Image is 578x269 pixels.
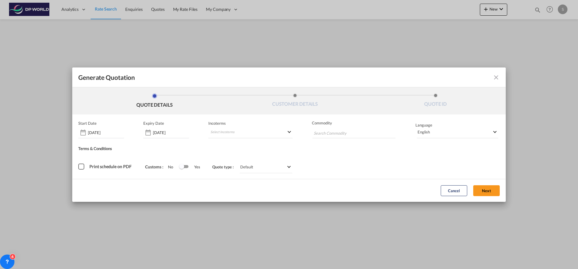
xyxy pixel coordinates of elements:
[493,74,500,81] md-icon: icon-close fg-AAA8AD cursor m-0
[415,123,432,127] span: Language
[78,74,135,81] span: Generate Quotation
[72,67,506,202] md-dialog: Generate QuotationQUOTE ...
[312,120,396,125] span: Commodity
[78,146,289,153] div: Terms & Conditions
[473,185,500,196] button: Next
[208,127,293,138] md-select: Select Incoterms
[418,130,430,134] div: English
[153,130,189,135] input: Expiry date
[143,121,164,126] p: Expiry Date
[179,162,188,171] md-switch: Switch 1
[208,121,293,126] span: Incoterms
[212,164,238,169] span: Quote type :
[89,164,132,169] span: Print schedule on PDF
[168,164,179,169] span: No
[312,128,396,138] md-chips-wrap: Chips container with autocompletion. Enter the text area, type text to search, and then use the u...
[84,93,225,110] li: QUOTE DETAILS
[225,93,365,110] li: CUSTOMER DETAILS
[240,164,253,169] div: Default
[188,164,200,169] span: Yes
[88,130,124,135] input: Start date
[441,185,467,196] button: Cancel
[78,121,97,126] p: Start Date
[314,128,371,138] input: Search Commodity
[365,93,506,110] li: QUOTE ID
[78,164,133,170] md-checkbox: Print schedule on PDF
[145,164,168,169] span: Customs :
